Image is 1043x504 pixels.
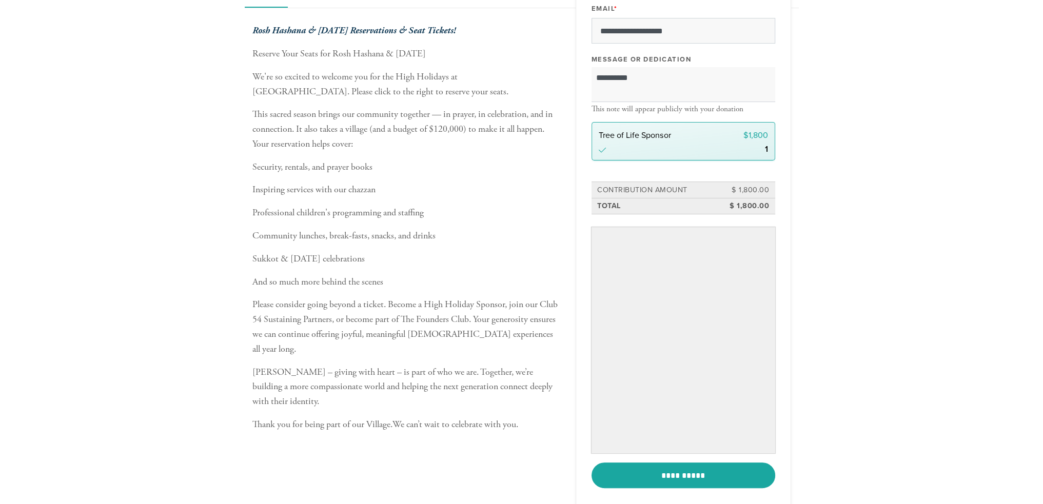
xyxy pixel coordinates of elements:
b: Rosh Hashana & [DATE] Reservations & Seat Tickets! [252,25,456,36]
label: Email [592,4,618,13]
iframe: Secure payment input frame [594,229,773,451]
p: Inspiring services with our chazzan [252,183,560,197]
td: $ 1,800.00 [724,183,771,197]
p: Security, rentals, and prayer books [252,160,560,175]
p: Please consider going beyond a ticket. Become a High Holiday Sponsor, join our Club 54 Sustaining... [252,297,560,356]
p: Thank you for being part of our Village.We can’t wait to celebrate with you. [252,417,560,432]
p: Community lunches, break-fasts, snacks, and drinks [252,229,560,244]
span: 1,800 [749,130,768,140]
span: Tree of Life Sponsor [598,130,671,140]
p: Professional children's programming and staffing [252,206,560,220]
p: And so much more behind the scenes [252,275,560,290]
td: $ 1,800.00 [724,199,771,213]
div: 1 [765,145,768,153]
p: We're so excited to welcome you for the High Holidays at [GEOGRAPHIC_DATA]. Please click to the r... [252,70,560,99]
p: Sukkot & [DATE] celebrations [252,252,560,267]
p: This sacred season brings our community together — in prayer, in celebration, and in connection. ... [252,107,560,151]
td: Contribution Amount [596,183,724,197]
span: This field is required. [614,5,618,13]
p: [PERSON_NAME] – giving with heart – is part of who we are. Together, we’re building a more compas... [252,365,560,409]
p: Reserve Your Seats for Rosh Hashana & [DATE] [252,47,560,62]
span: $ [743,130,749,140]
div: This note will appear publicly with your donation [592,105,775,114]
td: Total [596,199,724,213]
label: Message or dedication [592,55,692,64]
